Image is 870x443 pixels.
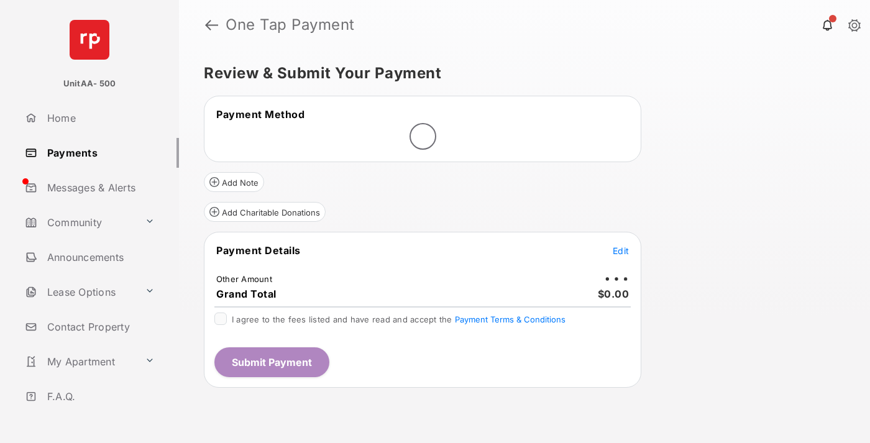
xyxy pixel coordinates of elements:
[63,78,116,90] p: UnitAA- 500
[20,208,140,237] a: Community
[204,172,264,192] button: Add Note
[613,245,629,256] span: Edit
[20,103,179,133] a: Home
[455,314,565,324] button: I agree to the fees listed and have read and accept the
[70,20,109,60] img: svg+xml;base64,PHN2ZyB4bWxucz0iaHR0cDovL3d3dy53My5vcmcvMjAwMC9zdmciIHdpZHRoPSI2NCIgaGVpZ2h0PSI2NC...
[613,244,629,257] button: Edit
[216,288,277,300] span: Grand Total
[214,347,329,377] button: Submit Payment
[232,314,565,324] span: I agree to the fees listed and have read and accept the
[598,288,630,300] span: $0.00
[20,381,179,411] a: F.A.Q.
[216,244,301,257] span: Payment Details
[226,17,355,32] strong: One Tap Payment
[204,66,835,81] h5: Review & Submit Your Payment
[20,138,179,168] a: Payments
[216,108,304,121] span: Payment Method
[20,312,179,342] a: Contact Property
[204,202,326,222] button: Add Charitable Donations
[20,347,140,377] a: My Apartment
[20,173,179,203] a: Messages & Alerts
[216,273,273,285] td: Other Amount
[20,242,179,272] a: Announcements
[20,277,140,307] a: Lease Options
